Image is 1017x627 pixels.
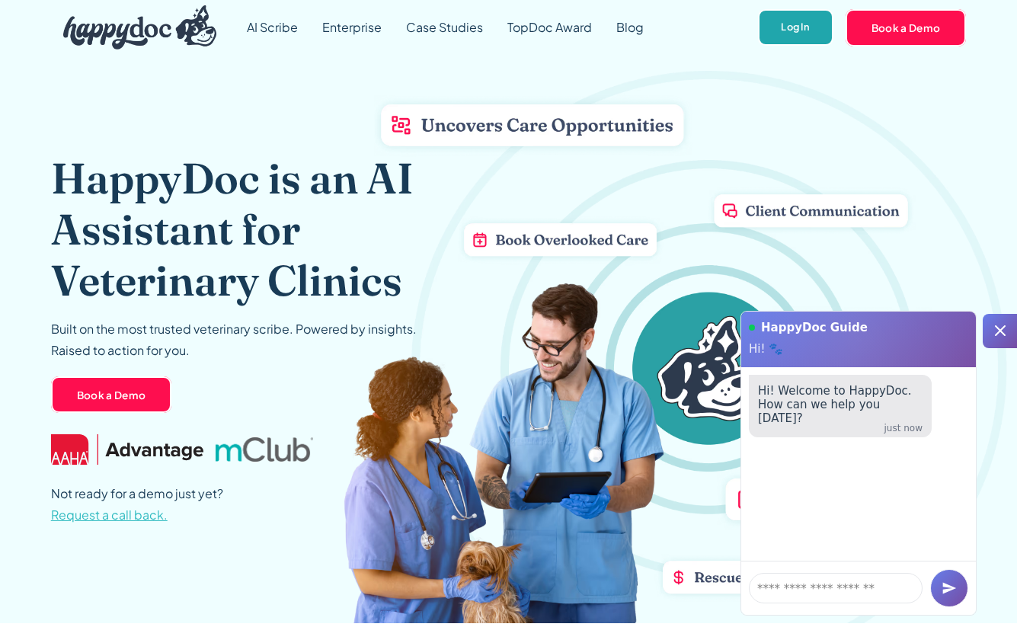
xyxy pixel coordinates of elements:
a: Book a Demo [51,376,172,413]
span: Request a call back. [51,507,168,523]
a: home [51,2,217,53]
img: mclub logo [216,437,313,462]
img: AAHA Advantage logo [51,434,203,465]
h1: HappyDoc is an AI Assistant for Veterinary Clinics [51,152,463,306]
a: Book a Demo [846,9,967,46]
img: HappyDoc Logo: A happy dog with his ear up, listening. [63,5,217,50]
p: Built on the most trusted veterinary scribe. Powered by insights. Raised to action for you. [51,318,417,361]
p: Not ready for a demo just yet? [51,483,223,526]
a: Log In [758,9,833,46]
